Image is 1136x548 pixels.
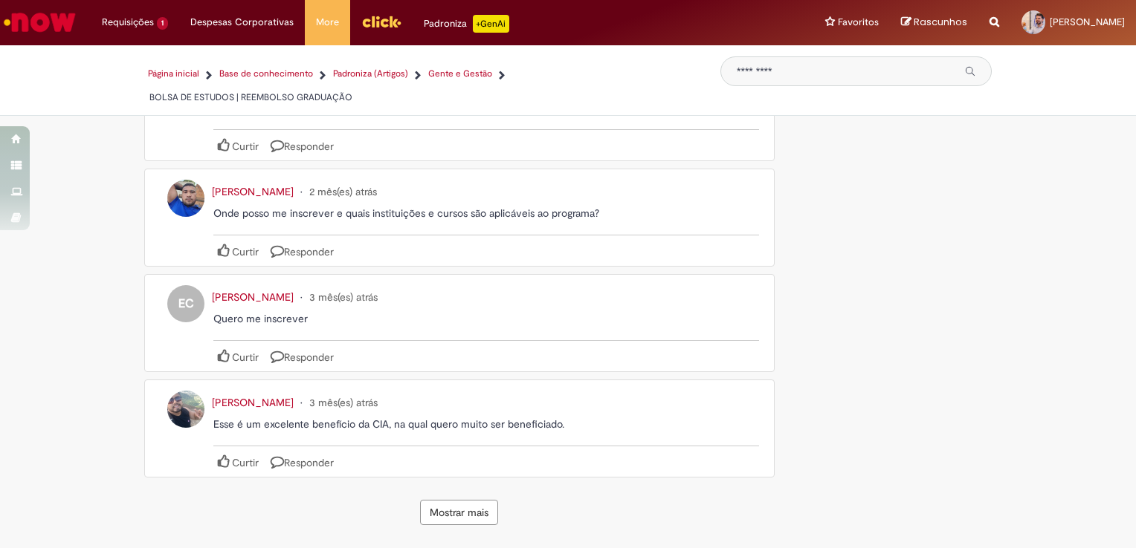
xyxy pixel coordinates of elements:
[178,292,194,316] span: EC
[219,68,313,80] a: Base de conhecimento
[297,290,306,304] span: •
[144,274,775,372] div: Comentário de Eduardo Teixeira Carvalho
[297,396,306,409] span: •
[316,15,339,30] span: More
[144,169,775,267] div: Comentário de Mateus Lima Oliveira
[901,16,967,30] a: Rascunhos
[333,68,408,80] a: Padroniza (Artigos)
[144,379,775,477] div: Comentário de Daniel Ferreira Marinho
[213,206,759,220] p: Onde posso me inscrever e quais instituições e cursos são aplicáveis ao programa?
[266,341,338,371] button: Responder
[914,15,967,29] span: Rascunhos
[309,396,378,409] span: 3 mês(es) atrás
[204,290,297,304] a: [PERSON_NAME]
[149,91,352,103] span: BOLSA DE ESTUDOS | REEMBOLSO GRADUAÇÃO
[1050,16,1125,28] span: [PERSON_NAME]
[190,15,294,30] span: Despesas Corporativas
[309,290,378,304] span: 3 mês(es) atrás
[297,185,306,198] span: •
[420,500,498,525] button: Mostrar mais
[838,15,879,30] span: Favoritos
[204,290,294,304] span: [PERSON_NAME]
[213,130,263,160] button: Curtir
[204,185,297,198] a: [PERSON_NAME]
[204,396,297,409] a: [PERSON_NAME]
[213,417,759,431] p: Esse é um excelente benefício da CIA, na qual quero muito ser beneficiado.
[213,312,759,325] p: Quero me inscrever
[1,7,78,37] img: ServiceNow
[309,185,377,198] span: 2 mês(es) atrás
[213,341,263,371] button: Curtir
[157,17,168,30] span: 1
[266,446,338,477] button: Responder
[428,68,492,80] a: Gente e Gestão
[213,235,263,266] button: Curtir
[309,290,378,304] time: 03/06/2025 13:55:20
[266,130,338,160] button: Responder
[204,396,294,409] span: [PERSON_NAME]
[204,185,294,198] span: [PERSON_NAME]
[361,10,401,33] img: click_logo_yellow_360x200.png
[266,235,338,266] button: Responder
[102,15,154,30] span: Requisições
[473,15,509,33] p: +GenAi
[309,396,378,409] time: 02/06/2025 09:09:43
[213,446,263,477] button: Curtir
[148,68,199,80] a: Página inicial
[309,185,377,198] time: 19/06/2025 14:19:32
[424,15,509,33] div: Padroniza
